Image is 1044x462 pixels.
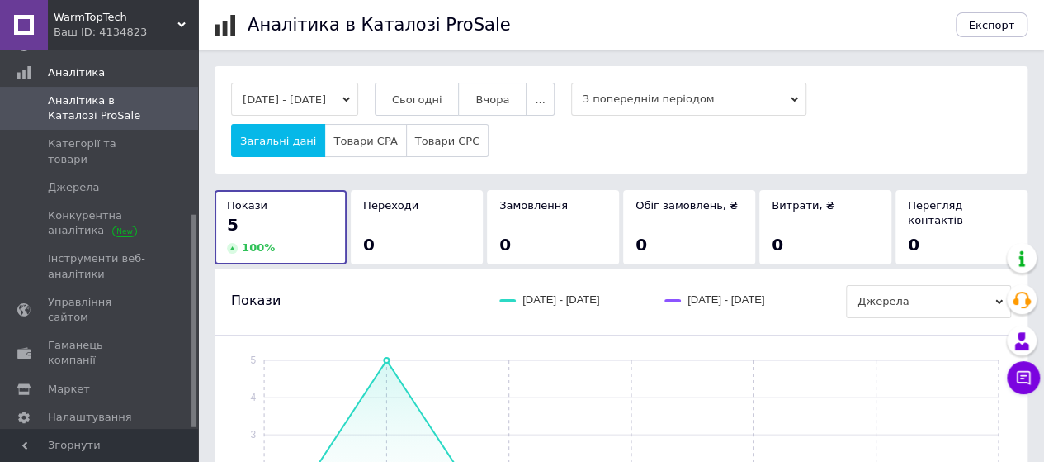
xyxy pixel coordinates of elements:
[48,136,153,166] span: Категорії та товари
[475,93,509,106] span: Вчора
[956,12,1028,37] button: Експорт
[415,135,479,147] span: Товари CPC
[54,25,198,40] div: Ваш ID: 4134823
[231,124,325,157] button: Загальні дані
[48,65,105,80] span: Аналітика
[231,83,358,116] button: [DATE] - [DATE]
[48,93,153,123] span: Аналітика в Каталозі ProSale
[48,295,153,325] span: Управління сайтом
[48,208,153,238] span: Конкурентна аналітика
[240,135,316,147] span: Загальні дані
[250,429,256,441] text: 3
[908,199,963,226] span: Перегляд контактів
[571,83,806,116] span: З попереднім періодом
[969,19,1015,31] span: Експорт
[48,180,99,195] span: Джерела
[1007,361,1040,394] button: Чат з покупцем
[231,292,281,310] span: Покази
[48,382,90,397] span: Маркет
[48,410,132,425] span: Налаштування
[406,124,489,157] button: Товари CPC
[526,83,554,116] button: ...
[250,355,256,366] text: 5
[48,251,153,281] span: Інструменти веб-аналітики
[846,285,1011,318] span: Джерела
[248,15,510,35] h1: Аналітика в Каталозі ProSale
[54,10,177,25] span: WarmTopTech
[242,241,275,254] span: 100 %
[635,235,647,255] span: 0
[499,199,568,212] span: Замовлення
[392,93,442,106] span: Сьогодні
[48,338,153,368] span: Гаманець компанії
[250,392,256,403] text: 4
[324,124,406,157] button: Товари CPA
[363,235,375,255] span: 0
[635,199,738,212] span: Обіг замовлень, ₴
[375,83,460,116] button: Сьогодні
[227,199,267,212] span: Покази
[363,199,418,212] span: Переходи
[772,235,783,255] span: 0
[499,235,511,255] span: 0
[333,135,397,147] span: Товари CPA
[772,199,834,212] span: Витрати, ₴
[535,93,545,106] span: ...
[908,235,919,255] span: 0
[227,215,239,235] span: 5
[458,83,527,116] button: Вчора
